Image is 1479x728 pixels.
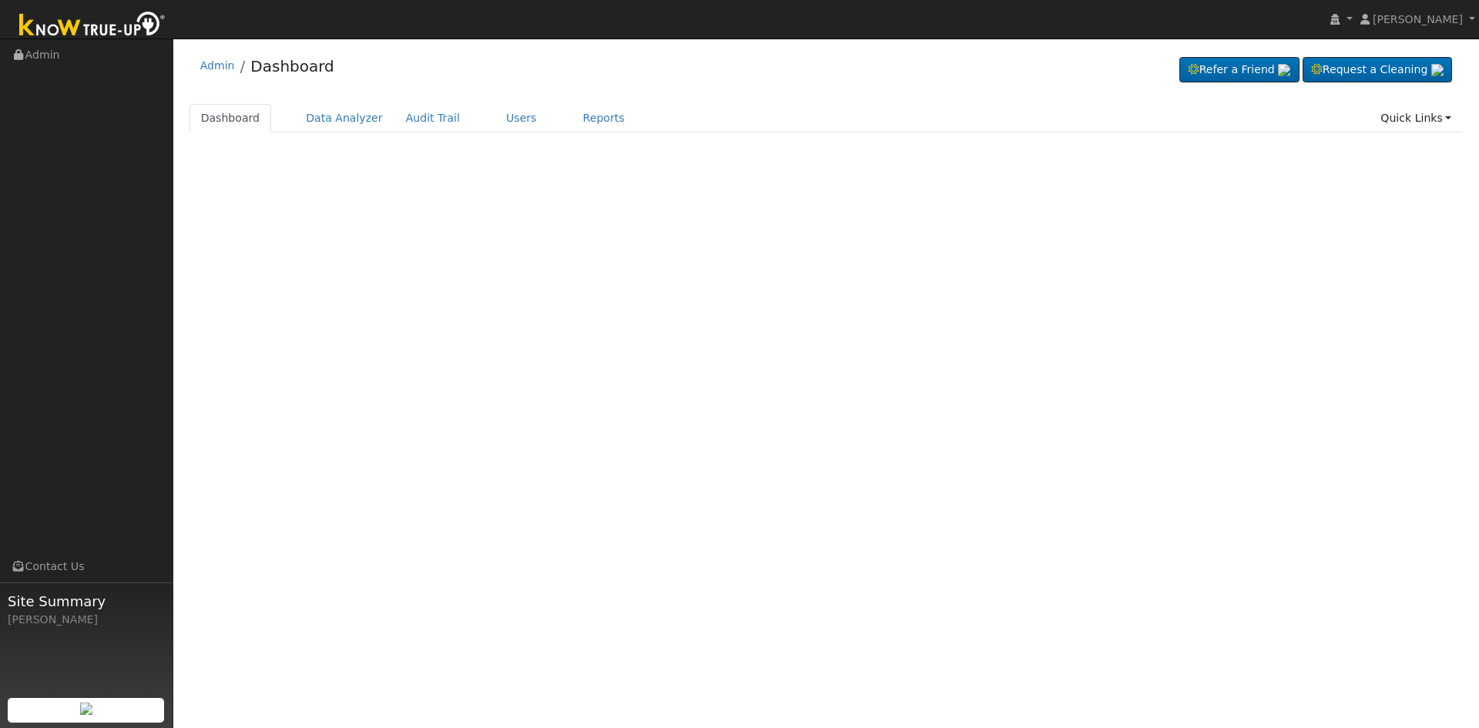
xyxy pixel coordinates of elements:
a: Data Analyzer [294,104,394,133]
a: Refer a Friend [1179,57,1300,83]
a: Quick Links [1369,104,1463,133]
a: Audit Trail [394,104,471,133]
a: Request a Cleaning [1303,57,1452,83]
img: Know True-Up [12,8,173,43]
img: retrieve [80,703,92,715]
a: Reports [572,104,636,133]
a: Admin [200,59,235,72]
span: Site Summary [8,591,165,612]
div: [PERSON_NAME] [8,612,165,628]
a: Dashboard [250,57,334,75]
a: Users [495,104,548,133]
img: retrieve [1278,64,1290,76]
a: Dashboard [189,104,272,133]
span: [PERSON_NAME] [1373,13,1463,25]
img: retrieve [1431,64,1444,76]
